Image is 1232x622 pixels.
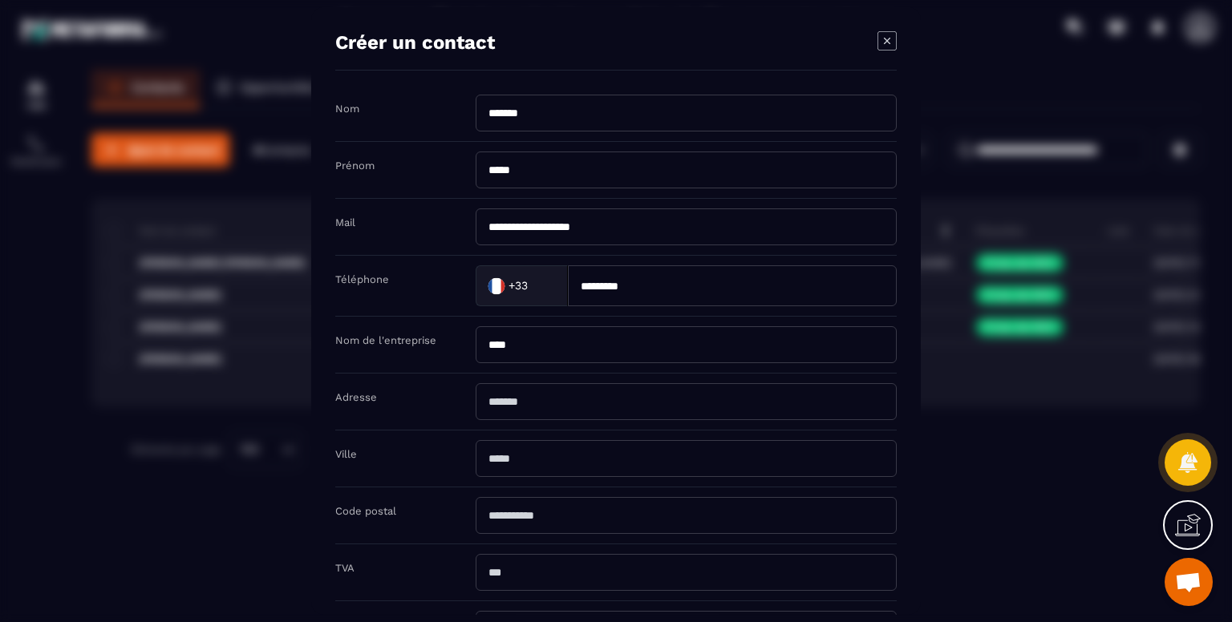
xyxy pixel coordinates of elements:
[1165,558,1213,606] div: Ouvrir le chat
[335,160,375,172] label: Prénom
[476,265,568,306] div: Search for option
[531,273,551,297] input: Search for option
[335,448,357,460] label: Ville
[335,103,359,115] label: Nom
[335,31,495,54] h4: Créer un contact
[335,216,355,228] label: Mail
[335,334,436,346] label: Nom de l'entreprise
[509,278,528,294] span: +33
[335,391,377,403] label: Adresse
[335,562,355,574] label: TVA
[335,505,396,517] label: Code postal
[480,269,513,301] img: Country Flag
[335,273,389,285] label: Téléphone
